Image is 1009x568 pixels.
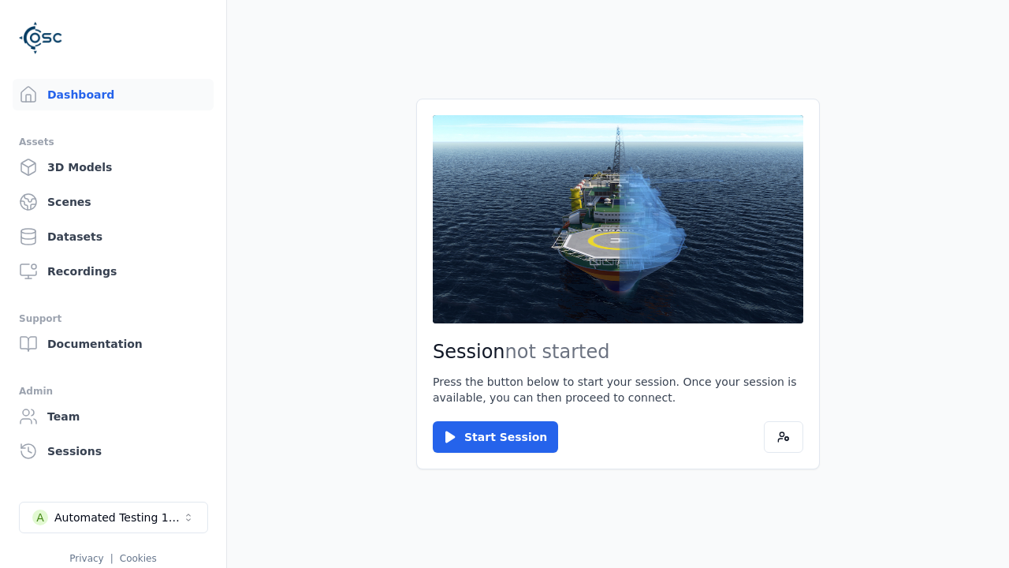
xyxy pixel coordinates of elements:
div: Assets [19,133,207,151]
img: Logo [19,16,63,60]
a: Dashboard [13,79,214,110]
h2: Session [433,339,803,364]
div: Support [19,309,207,328]
a: Scenes [13,186,214,218]
div: Automated Testing 1 - Playwright [54,510,182,525]
p: Press the button below to start your session. Once your session is available, you can then procee... [433,374,803,405]
a: Recordings [13,256,214,287]
a: Team [13,401,214,432]
span: not started [505,341,610,363]
button: Start Session [433,421,558,453]
a: Privacy [69,553,103,564]
span: | [110,553,114,564]
div: A [32,510,48,525]
button: Select a workspace [19,502,208,533]
div: Admin [19,382,207,401]
a: 3D Models [13,151,214,183]
a: Cookies [120,553,157,564]
a: Sessions [13,435,214,467]
a: Documentation [13,328,214,360]
a: Datasets [13,221,214,252]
